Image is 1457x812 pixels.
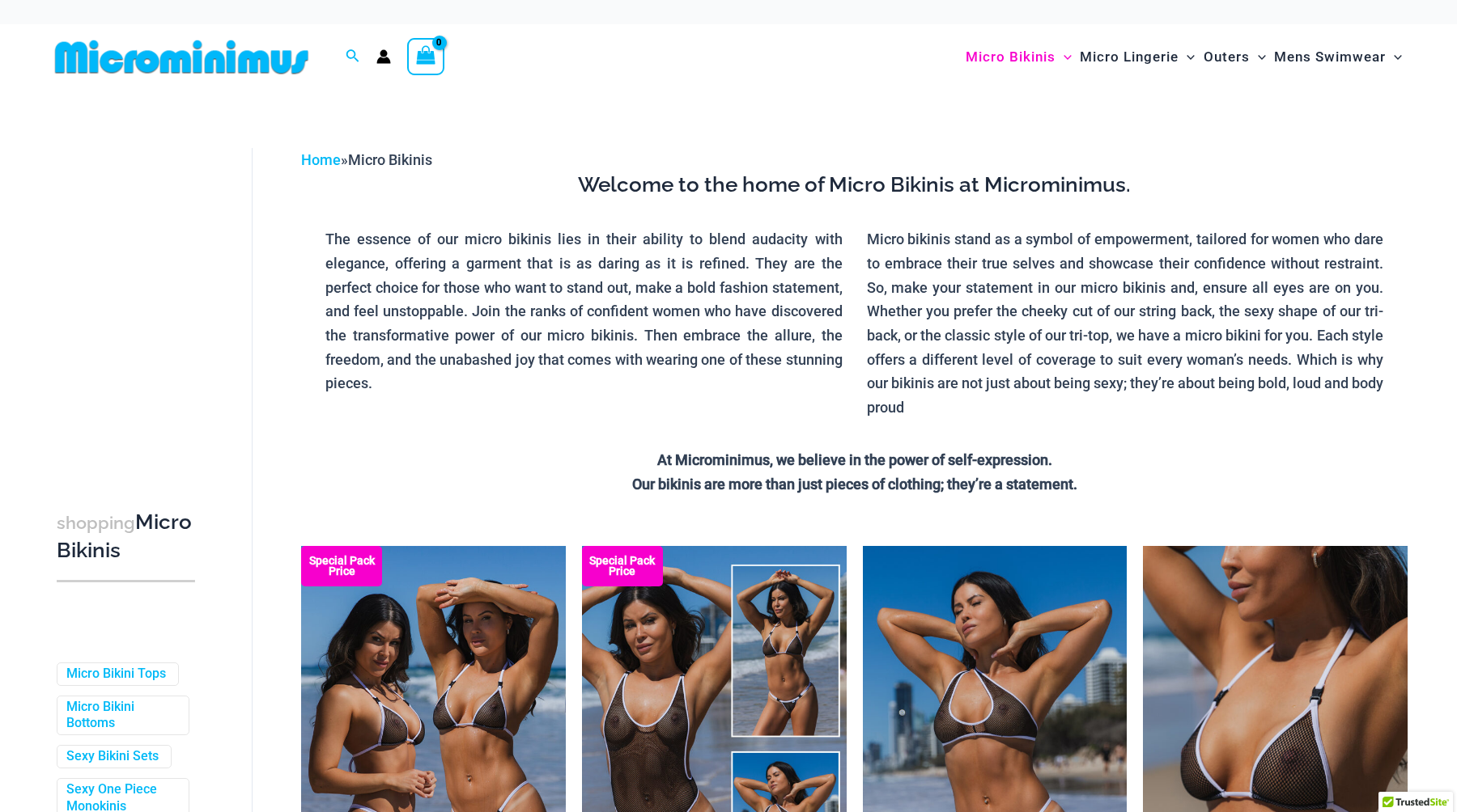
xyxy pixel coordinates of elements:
span: shopping [57,513,135,533]
iframe: TrustedSite Certified [57,135,202,459]
img: MM SHOP LOGO FLAT [49,39,315,75]
nav: Site Navigation [959,30,1408,84]
span: Micro Bikinis [348,151,432,168]
span: Mens Swimwear [1274,36,1386,78]
a: OutersMenu ToggleMenu Toggle [1200,32,1270,82]
a: Search icon link [346,47,360,67]
span: Menu Toggle [1056,36,1072,78]
a: Micro BikinisMenu ToggleMenu Toggle [962,32,1076,82]
a: Sexy Bikini Sets [66,748,159,765]
a: Micro Bikini Tops [66,666,166,683]
span: Menu Toggle [1179,36,1195,78]
span: Menu Toggle [1250,36,1266,78]
a: Micro Bikini Bottoms [66,699,176,733]
strong: Our bikinis are more than just pieces of clothing; they’re a statement. [632,476,1077,493]
a: Mens SwimwearMenu ToggleMenu Toggle [1270,32,1406,82]
a: Micro LingerieMenu ToggleMenu Toggle [1076,32,1199,82]
span: Micro Bikinis [966,36,1056,78]
a: View Shopping Cart, empty [407,38,444,75]
a: Account icon link [376,49,391,64]
span: Menu Toggle [1386,36,1402,78]
b: Special Pack Price [582,556,663,577]
p: Micro bikinis stand as a symbol of empowerment, tailored for women who dare to embrace their true... [867,227,1384,420]
p: The essence of our micro bikinis lies in their ability to blend audacity with elegance, offering ... [325,227,843,395]
h3: Welcome to the home of Micro Bikinis at Microminimus. [313,171,1395,199]
a: Home [301,151,341,168]
strong: At Microminimus, we believe in the power of self-expression. [657,451,1052,468]
span: Micro Lingerie [1080,36,1179,78]
b: Special Pack Price [301,556,382,577]
span: » [301,151,432,168]
h3: Micro Bikinis [57,509,195,565]
span: Outers [1204,36,1250,78]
